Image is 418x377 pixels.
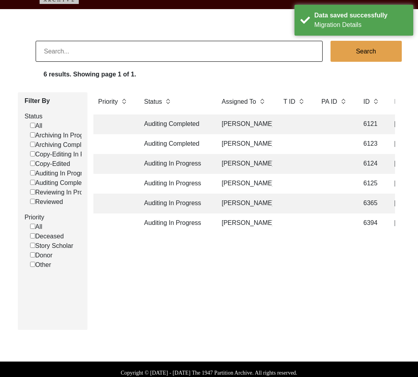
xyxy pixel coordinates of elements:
[121,97,127,106] img: sort-button.png
[30,222,42,232] label: All
[30,161,35,166] input: Copy-Edited
[98,97,118,107] label: Priority
[359,213,383,233] td: 6394
[217,134,272,154] td: [PERSON_NAME]
[259,97,265,106] img: sort-button.png
[359,134,383,154] td: 6123
[340,97,346,106] img: sort-button.png
[30,224,35,229] input: All
[30,189,35,194] input: Reviewing In Progress
[30,260,51,270] label: Other
[30,159,70,169] label: Copy-Edited
[222,97,256,107] label: Assigned To
[30,188,99,197] label: Reviewing In Progress
[139,154,211,174] td: Auditing In Progress
[30,142,35,147] input: Archiving Completed
[359,154,383,174] td: 6124
[36,41,323,62] input: Search...
[30,243,35,248] input: Story Scholar
[30,150,106,159] label: Copy-Editing In Progress
[359,194,383,213] td: 6365
[30,132,35,137] input: Archiving In Progress
[30,178,91,188] label: Auditing Completed
[331,41,402,62] button: Search
[30,232,64,241] label: Deceased
[30,180,35,185] input: Auditing Completed
[359,114,383,134] td: 6121
[30,121,42,131] label: All
[30,241,73,251] label: Story Scholar
[139,213,211,233] td: Auditing In Progress
[139,114,211,134] td: Auditing Completed
[139,194,211,213] td: Auditing In Progress
[217,154,272,174] td: [PERSON_NAME]
[359,174,383,194] td: 6125
[298,97,304,106] img: sort-button.png
[217,194,272,213] td: [PERSON_NAME]
[283,97,295,107] label: T ID
[314,11,407,20] div: Data saved successfully
[30,199,35,204] input: Reviewed
[373,97,378,106] img: sort-button.png
[30,151,35,156] input: Copy-Editing In Progress
[30,170,35,175] input: Auditing In Progress
[30,251,53,260] label: Donor
[44,70,136,79] label: 6 results. Showing page 1 of 1.
[30,252,35,257] input: Donor
[30,140,94,150] label: Archiving Completed
[30,169,92,178] label: Auditing In Progress
[144,97,162,107] label: Status
[30,197,63,207] label: Reviewed
[30,131,95,140] label: Archiving In Progress
[25,213,82,222] label: Priority
[363,97,370,107] label: ID
[30,262,35,267] input: Other
[30,233,35,238] input: Deceased
[217,213,272,233] td: [PERSON_NAME]
[217,114,272,134] td: [PERSON_NAME]
[25,96,82,106] label: Filter By
[314,20,407,30] div: Migration Details
[165,97,171,106] img: sort-button.png
[139,174,211,194] td: Auditing In Progress
[321,97,337,107] label: PA ID
[25,112,82,121] label: Status
[139,134,211,154] td: Auditing Completed
[30,123,35,128] input: All
[121,369,297,377] label: Copyright © [DATE] - [DATE] The 1947 Partition Archive. All rights reserved.
[217,174,272,194] td: [PERSON_NAME]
